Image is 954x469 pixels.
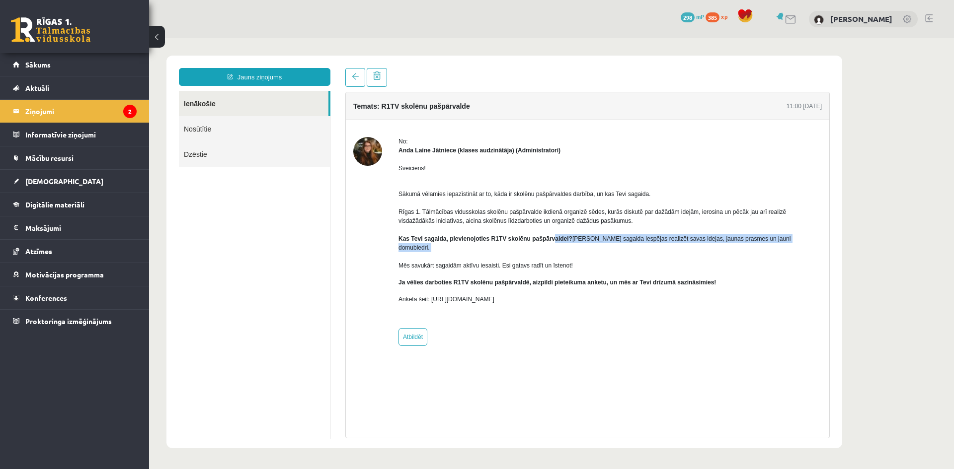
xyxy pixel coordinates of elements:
img: Anda Laine Jātniece (klases audzinātāja) [204,99,233,128]
span: 298 [681,12,695,22]
span: Konferences [25,293,67,302]
a: Atzīmes [13,240,137,263]
legend: Maksājumi [25,216,137,239]
p: Sākumā vēlamies iepazīstināt ar to, kāda ir skolēnu pašpārvaldes darbība, un kas Tevi sagaida. Rī... [249,142,673,232]
a: [DEMOGRAPHIC_DATA] [13,170,137,193]
b: Ja vēlies darboties R1TV skolēnu pašpārvaldē, aizpildi pieteikuma anketu, un mēs ar Tevi drīzumā ... [249,241,567,248]
a: Rīgas 1. Tālmācības vidusskola [11,17,90,42]
span: Sākums [25,60,51,69]
span: Digitālie materiāli [25,200,84,209]
span: Proktoringa izmēģinājums [25,317,112,326]
img: Marko Osemļjaks [814,15,824,25]
div: 11:00 [DATE] [637,64,673,72]
a: Motivācijas programma [13,263,137,286]
span: Mācību resursi [25,153,74,162]
a: [PERSON_NAME] [830,14,892,24]
legend: Ziņojumi [25,100,137,123]
span: mP [696,12,704,20]
span: Motivācijas programma [25,270,104,279]
p: Sveiciens! [249,126,673,134]
span: Aktuāli [25,83,49,92]
i: 2 [123,105,137,118]
a: Informatīvie ziņojumi [13,123,137,146]
a: 385 xp [706,12,732,20]
a: Ziņojumi2 [13,100,137,123]
span: xp [721,12,727,20]
a: Digitālie materiāli [13,193,137,216]
a: Ienākošie [30,53,179,78]
a: Sākums [13,53,137,76]
a: Atbildēt [249,290,278,308]
span: 385 [706,12,719,22]
a: Nosūtītie [30,78,181,103]
span: [DEMOGRAPHIC_DATA] [25,177,103,186]
a: 298 mP [681,12,704,20]
a: Aktuāli [13,76,137,99]
a: Proktoringa izmēģinājums [13,310,137,333]
a: Mācību resursi [13,146,137,169]
div: No: [249,99,673,108]
strong: Kas Tevi sagaida, pievienojoties R1TV skolēnu pašpārvaldei? [249,197,423,204]
h4: Temats: R1TV skolēnu pašpārvalde [204,64,321,72]
a: Dzēstie [30,103,181,129]
legend: Informatīvie ziņojumi [25,123,137,146]
a: Jauns ziņojums [30,30,181,48]
a: Konferences [13,286,137,309]
span: Atzīmes [25,247,52,256]
p: Anketa šeit: [URL][DOMAIN_NAME] [249,257,673,266]
strong: Anda Laine Jātniece (klases audzinātāja) (Administratori) [249,109,411,116]
a: Maksājumi [13,216,137,239]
